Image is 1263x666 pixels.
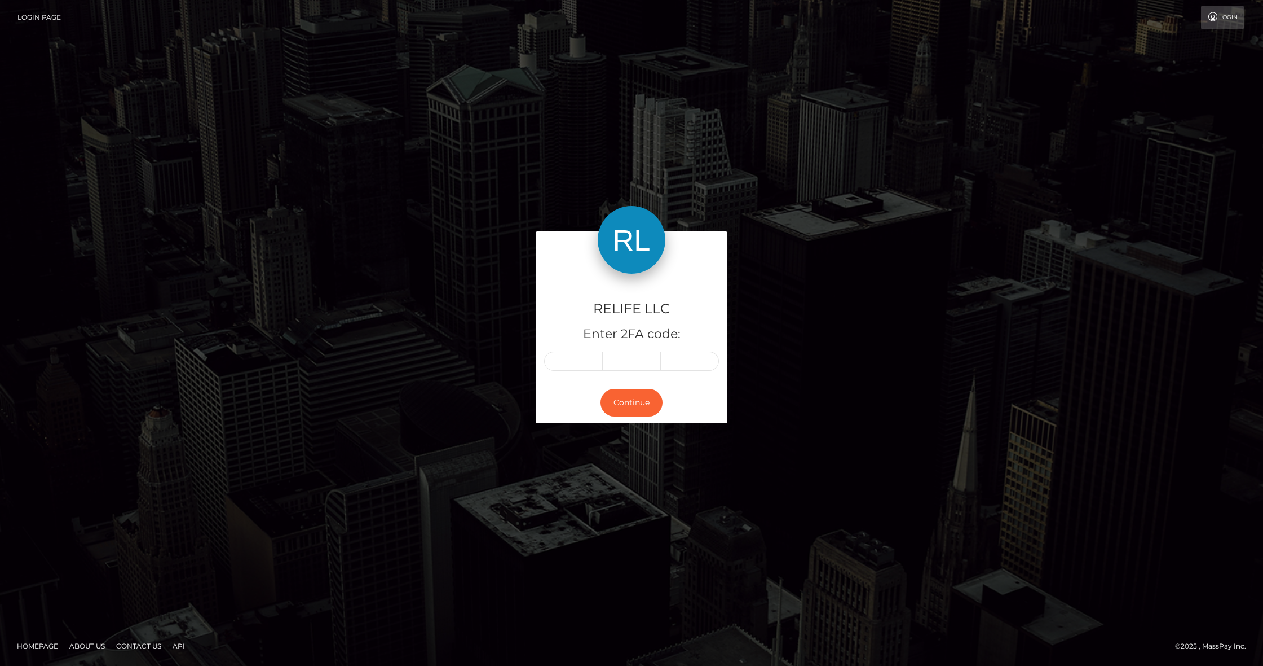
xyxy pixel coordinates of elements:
[112,637,166,655] a: Contact Us
[544,299,719,319] h4: RELIFE LLC
[600,389,663,417] button: Continue
[544,326,719,343] h5: Enter 2FA code:
[17,6,61,29] a: Login Page
[1201,6,1244,29] a: Login
[598,206,665,274] img: RELIFE LLC
[1175,640,1255,652] div: © 2025 , MassPay Inc.
[12,637,63,655] a: Homepage
[65,637,109,655] a: About Us
[168,637,189,655] a: API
